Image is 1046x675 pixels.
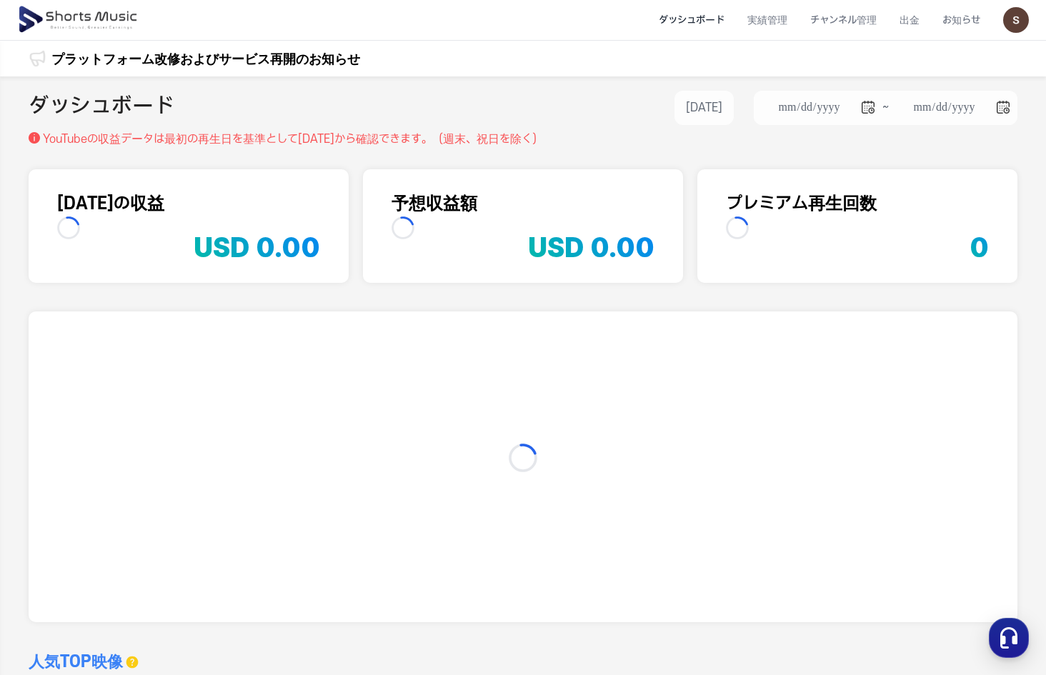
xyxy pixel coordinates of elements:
[29,132,40,144] img: 설명 아이콘
[29,651,123,674] h3: 人気TOP映像
[1003,7,1029,33] img: 사용자 이미지
[194,231,320,264] span: USD 0.00
[726,191,989,216] dt: プレミアム再生回数
[970,216,989,261] dd: 0
[29,91,174,125] h2: ダッシュボード
[647,1,736,39] a: ダッシュボード
[57,191,320,216] dt: [DATE]の収益
[392,191,654,216] dt: 予想収益額
[931,1,992,39] a: お知らせ
[674,91,734,125] button: [DATE]
[888,1,931,39] a: 出金
[528,231,654,264] span: USD 0.00
[43,131,543,148] p: YouTubeの収益データは最初の再生日を基準とし て[DATE]から確認できます。（週末、祝日を除く）
[51,49,360,69] a: プラットフォーム改修およびサービス再開のお知らせ
[29,50,46,67] img: 알림 아이콘
[754,91,1017,125] li: ~
[736,1,799,39] a: 実績管理
[799,1,888,39] a: チャンネル管理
